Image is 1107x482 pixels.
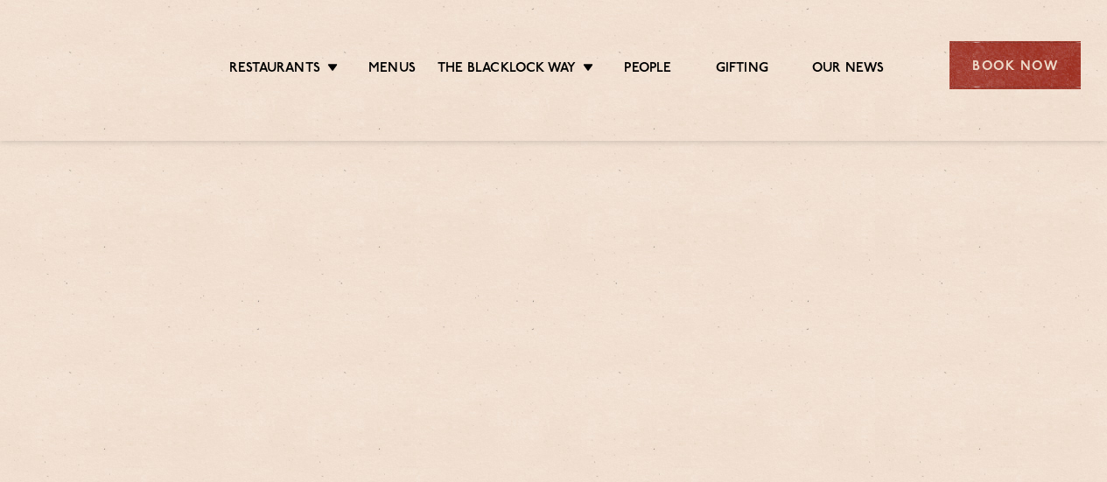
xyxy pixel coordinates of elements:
a: The Blacklock Way [438,60,576,80]
a: Menus [368,60,416,80]
a: Restaurants [229,60,320,80]
img: svg%3E [26,17,172,115]
div: Book Now [949,41,1081,89]
a: People [624,60,671,80]
a: Gifting [716,60,768,80]
a: Our News [812,60,885,80]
